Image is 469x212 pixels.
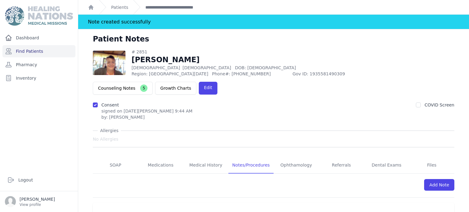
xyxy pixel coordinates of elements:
h1: [PERSON_NAME] [132,55,373,65]
div: Notification [78,15,469,29]
a: Add Note [424,179,454,191]
span: Region: [GEOGRAPHIC_DATA][DATE] [132,71,209,77]
a: Medical History [183,157,228,174]
p: signed on [DATE][PERSON_NAME] 9:44 AM [101,108,192,114]
a: Medications [138,157,183,174]
p: [PERSON_NAME] [20,196,55,202]
a: Dashboard [2,32,75,44]
a: Referrals [319,157,364,174]
nav: Tabs [93,157,454,174]
label: Consent [101,102,119,107]
a: Pharmacy [2,59,75,71]
div: by: [PERSON_NAME] [101,114,192,120]
a: Growth Charts [155,82,196,95]
button: Counseling Notes5 [93,82,153,95]
img: fvH3HnreMCVEaEMejTjvwEMq9octsUl8AAAACV0RVh0ZGF0ZTpjcmVhdGUAMjAyMy0xMi0xOVQxNjo1MTo0MCswMDowMFnfxL... [93,51,125,75]
a: Dental Exams [364,157,409,174]
span: [DEMOGRAPHIC_DATA] [183,65,231,70]
a: SOAP [93,157,138,174]
a: Edit [199,82,217,95]
img: Medical Missions EMR [5,6,73,26]
div: # 2851 [132,49,373,55]
span: DOB: [DEMOGRAPHIC_DATA] [235,65,296,70]
span: Phone#: [PHONE_NUMBER] [212,71,289,77]
span: Allergies [98,128,121,134]
span: 5 [140,84,147,92]
p: [DEMOGRAPHIC_DATA] [132,65,373,71]
h1: Patient Notes [93,34,149,44]
a: Inventory [2,72,75,84]
div: Note created successfully [88,15,151,29]
p: View profile [20,202,55,207]
a: [PERSON_NAME] View profile [5,196,73,207]
span: No Allergies [93,136,118,142]
a: Patients [111,4,128,10]
a: Files [409,157,454,174]
label: COVID Screen [424,102,454,107]
a: Find Patients [2,45,75,57]
a: Ophthamology [274,157,319,174]
a: Logout [5,174,73,186]
span: Gov ID: 1935581490309 [293,71,373,77]
a: Notes/Procedures [228,157,274,174]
